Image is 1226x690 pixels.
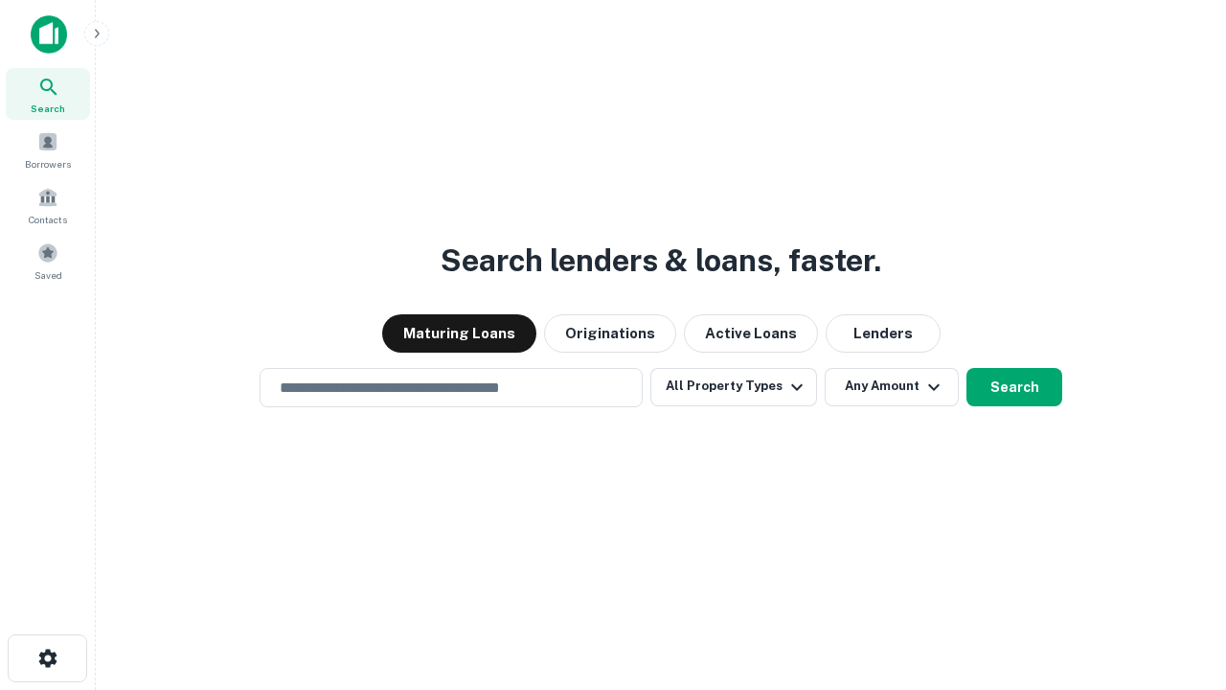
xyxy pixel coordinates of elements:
[6,179,90,231] a: Contacts
[34,267,62,283] span: Saved
[29,212,67,227] span: Contacts
[31,101,65,116] span: Search
[544,314,676,353] button: Originations
[31,15,67,54] img: capitalize-icon.png
[6,235,90,287] a: Saved
[825,368,959,406] button: Any Amount
[650,368,817,406] button: All Property Types
[1130,537,1226,629] iframe: Chat Widget
[966,368,1062,406] button: Search
[441,238,881,284] h3: Search lenders & loans, faster.
[6,68,90,120] a: Search
[6,124,90,175] a: Borrowers
[826,314,941,353] button: Lenders
[382,314,536,353] button: Maturing Loans
[684,314,818,353] button: Active Loans
[25,156,71,172] span: Borrowers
